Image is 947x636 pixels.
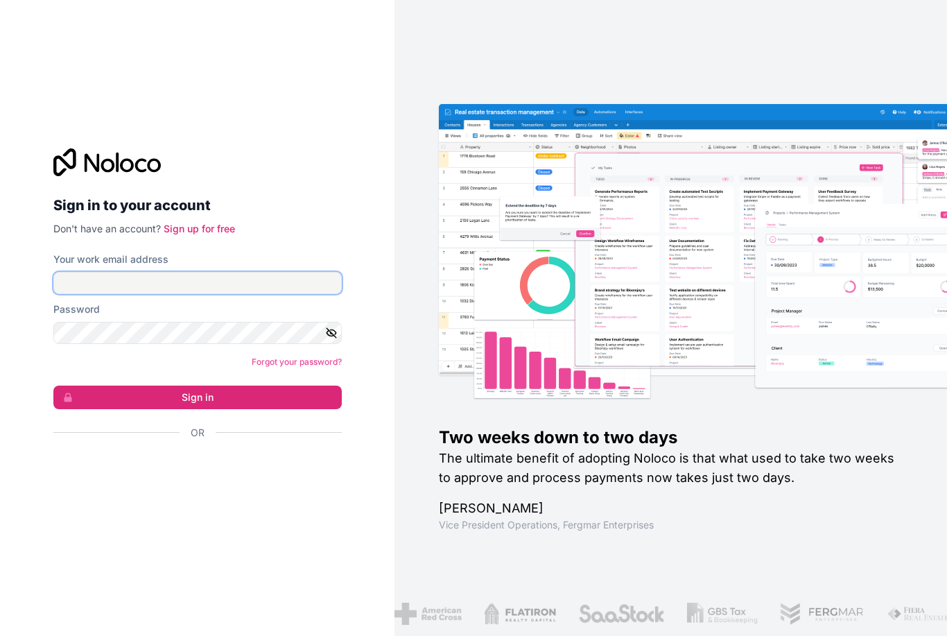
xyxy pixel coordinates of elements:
[53,322,342,344] input: Password
[53,302,100,316] label: Password
[439,427,903,449] h1: Two weeks down to two days
[53,193,342,218] h2: Sign in to your account
[394,603,462,625] img: /assets/american-red-cross-BAupjrZR.png
[780,603,865,625] img: /assets/fergmar-CudnrXN5.png
[53,272,342,294] input: Email address
[53,252,168,266] label: Your work email address
[439,499,903,518] h1: [PERSON_NAME]
[191,426,205,440] span: Or
[53,223,161,234] span: Don't have an account?
[439,449,903,488] h2: The ultimate benefit of adopting Noloco is that what used to take two weeks to approve and proces...
[53,386,342,409] button: Sign in
[252,356,342,367] a: Forgot your password?
[484,603,556,625] img: /assets/flatiron-C8eUkumj.png
[46,455,338,485] iframe: Botón Iniciar sesión con Google
[164,223,235,234] a: Sign up for free
[439,518,903,532] h1: Vice President Operations , Fergmar Enterprises
[53,455,331,485] div: Iniciar sesión con Google. Se abre en una nueva pestaña.
[687,603,758,625] img: /assets/gbstax-C-GtDUiK.png
[578,603,666,625] img: /assets/saastock-C6Zbiodz.png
